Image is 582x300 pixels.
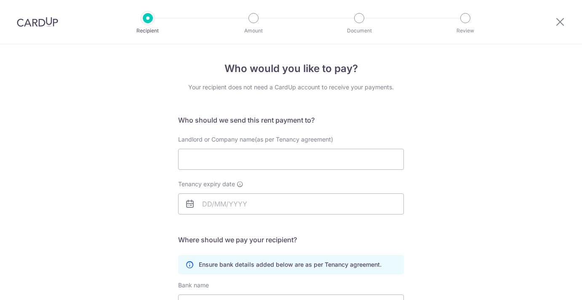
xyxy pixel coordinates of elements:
[178,61,404,76] h4: Who would you like to pay?
[178,281,209,289] label: Bank name
[178,193,404,214] input: DD/MM/YYYY
[17,17,58,27] img: CardUp
[178,235,404,245] h5: Where should we pay your recipient?
[199,260,382,269] p: Ensure bank details added below are as per Tenancy agreement.
[117,27,179,35] p: Recipient
[178,115,404,125] h5: Who should we send this rent payment to?
[222,27,285,35] p: Amount
[178,180,235,188] span: Tenancy expiry date
[434,27,497,35] p: Review
[328,27,390,35] p: Document
[178,136,333,143] span: Landlord or Company name(as per Tenancy agreement)
[178,83,404,91] div: Your recipient does not need a CardUp account to receive your payments.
